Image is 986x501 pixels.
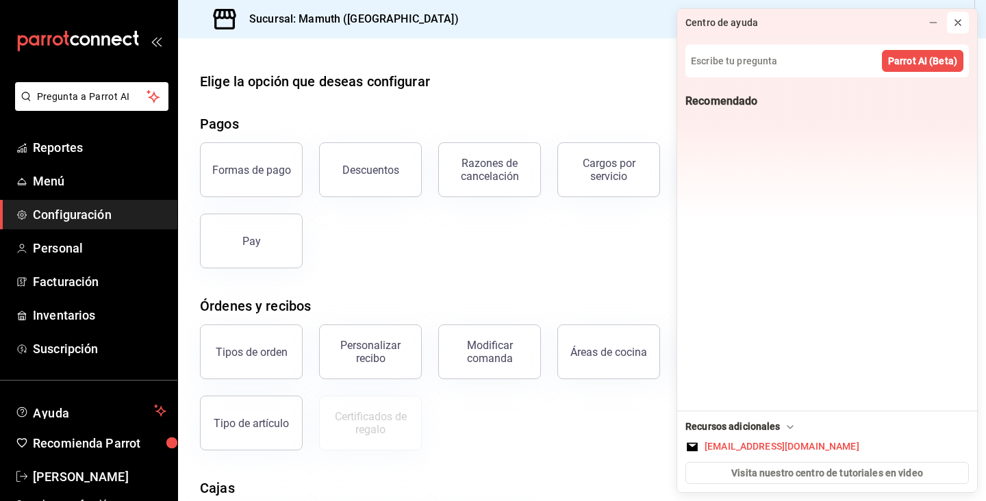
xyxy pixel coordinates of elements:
[216,346,288,359] div: Tipos de orden
[705,439,859,454] div: [EMAIL_ADDRESS][DOMAIN_NAME]
[882,50,963,72] button: Parrot AI (Beta)
[731,466,923,480] span: Visita nuestro centro de tutoriales en video
[151,36,162,47] button: open_drawer_menu
[328,339,413,365] div: Personalizar recibo
[685,16,758,30] div: Centro de ayuda
[200,478,235,498] div: Cajas
[200,214,303,268] button: Pay
[685,44,969,77] input: Escribe tu pregunta
[37,90,147,104] span: Pregunta a Parrot AI
[685,462,969,484] button: Visita nuestro centro de tutoriales en video
[200,114,239,134] div: Pagos
[888,54,957,68] span: Parrot AI (Beta)
[447,339,532,365] div: Modificar comanda
[33,272,166,291] span: Facturación
[319,324,422,379] button: Personalizar recibo
[33,172,166,190] span: Menú
[557,142,660,197] button: Cargos por servicio
[685,117,969,128] div: Grid Recommendations
[342,164,399,177] div: Descuentos
[242,235,261,248] div: Pay
[33,339,166,358] span: Suscripción
[200,142,303,197] button: Formas de pago
[438,324,541,379] button: Modificar comanda
[10,99,168,114] a: Pregunta a Parrot AI
[200,296,311,316] div: Órdenes y recibos
[685,439,969,454] button: [EMAIL_ADDRESS][DOMAIN_NAME]
[557,324,660,379] button: Áreas de cocina
[566,157,651,183] div: Cargos por servicio
[33,434,166,452] span: Recomienda Parrot
[33,402,149,419] span: Ayuda
[447,157,532,183] div: Razones de cancelación
[33,467,166,486] span: [PERSON_NAME]
[200,71,430,92] div: Elige la opción que deseas configurar
[33,138,166,157] span: Reportes
[685,94,757,109] div: Recomendado
[319,142,422,197] button: Descuentos
[15,82,168,111] button: Pregunta a Parrot AI
[33,205,166,224] span: Configuración
[33,306,166,324] span: Inventarios
[200,324,303,379] button: Tipos de orden
[33,239,166,257] span: Personal
[438,142,541,197] button: Razones de cancelación
[238,11,459,27] h3: Sucursal: Mamuth ([GEOGRAPHIC_DATA])
[328,410,413,436] div: Certificados de regalo
[212,164,291,177] div: Formas de pago
[200,396,303,450] button: Tipo de artículo
[319,396,422,450] button: Certificados de regalo
[685,420,797,434] div: Recursos adicionales
[214,417,289,430] div: Tipo de artículo
[570,346,647,359] div: Áreas de cocina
